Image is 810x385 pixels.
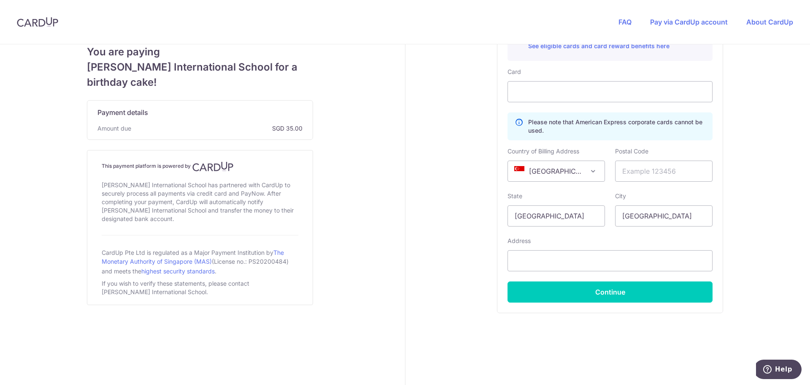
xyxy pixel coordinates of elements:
img: CardUp [17,17,58,27]
button: Continue [508,281,713,303]
iframe: Opens a widget where you can find more information [756,360,802,381]
div: If you wish to verify these statements, please contact [PERSON_NAME] International School. [102,278,298,298]
label: Address [508,237,531,245]
input: Example 123456 [615,161,713,182]
a: See eligible cards and card reward benefits here [528,42,670,49]
a: Pay via CardUp account [650,18,728,26]
div: [PERSON_NAME] International School has partnered with CardUp to securely process all payments via... [102,179,298,225]
a: About CardUp [746,18,793,26]
label: Postal Code [615,147,648,156]
label: Country of Billing Address [508,147,579,156]
div: CardUp Pte Ltd is regulated as a Major Payment Institution by (License no.: PS20200484) and meets... [102,246,298,278]
iframe: Secure card payment input frame [515,87,705,97]
p: Please note that American Express corporate cards cannot be used. [528,118,705,135]
span: You are paying [87,44,313,60]
label: State [508,192,522,200]
a: highest security standards [141,268,215,275]
label: Card [508,68,521,76]
span: Singapore [508,161,605,181]
span: Amount due [97,124,131,133]
img: CardUp [192,161,234,172]
span: SGD 35.00 [135,124,302,133]
a: FAQ [618,18,632,26]
span: Payment details [97,107,148,117]
span: [PERSON_NAME] International School for a birthday cake! [87,60,313,90]
label: City [615,192,626,200]
h4: This payment platform is powered by [102,161,298,172]
span: Singapore [508,161,605,182]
